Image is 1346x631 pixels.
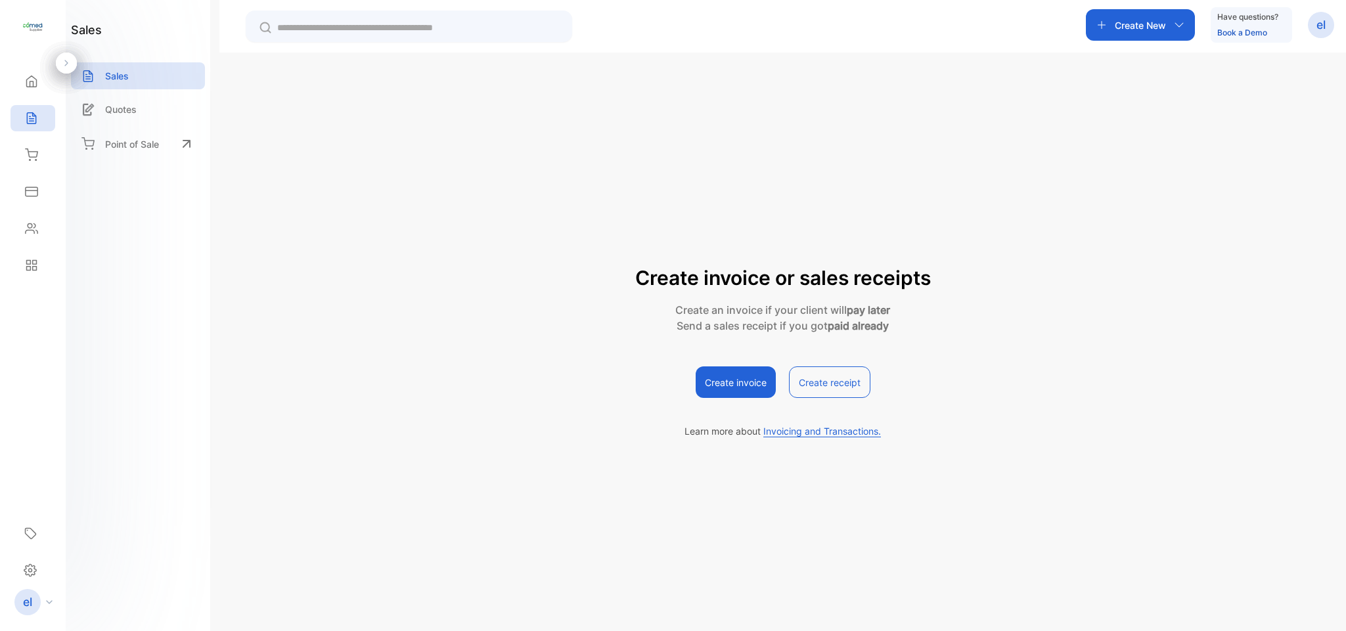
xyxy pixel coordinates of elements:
[23,17,43,37] img: logo
[847,303,890,316] strong: pay later
[1115,18,1166,32] p: Create New
[105,69,129,83] p: Sales
[635,302,931,318] p: Create an invoice if your client will
[635,263,931,293] p: Create invoice or sales receipts
[1316,16,1326,33] p: el
[635,318,931,334] p: Send a sales receipt if you got
[71,129,205,158] a: Point of Sale
[763,425,881,437] span: Invoicing and Transactions.
[1308,9,1334,41] button: el
[1086,9,1195,41] button: Create New
[696,366,776,398] button: Create invoice
[1217,11,1278,24] p: Have questions?
[23,594,32,611] p: el
[71,62,205,89] a: Sales
[105,137,159,151] p: Point of Sale
[71,96,205,123] a: Quotes
[71,21,102,39] h1: sales
[789,366,870,398] button: Create receipt
[684,424,881,438] p: Learn more about
[828,319,889,332] strong: paid already
[1217,28,1267,37] a: Book a Demo
[105,102,137,116] p: Quotes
